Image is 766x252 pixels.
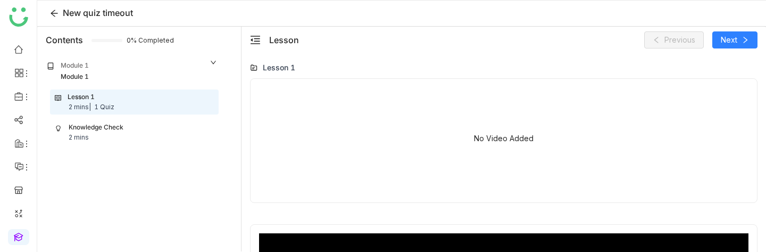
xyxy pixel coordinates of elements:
[644,31,704,48] button: Previous
[94,102,114,112] div: 1 Quiz
[250,35,261,45] span: menu-fold
[250,35,261,46] button: menu-fold
[263,62,295,73] div: Lesson 1
[69,123,123,133] div: Knowledge Check
[127,37,139,44] span: 0% Completed
[55,94,61,102] img: lesson.svg
[63,7,133,18] span: New quiz timeout
[69,102,91,112] div: 2 mins
[61,72,89,82] div: Module 1
[269,34,299,46] div: Lesson
[68,92,95,102] div: Lesson 1
[250,64,257,71] img: lms-folder.svg
[46,34,83,46] div: Contents
[9,7,28,27] img: logo
[474,134,534,143] div: No Video Added
[721,34,737,46] span: Next
[55,125,62,132] img: knowledge_check.svg
[69,133,89,143] div: 2 mins
[61,61,89,71] div: Module 1
[712,31,757,48] button: Next
[89,103,91,111] span: |
[39,53,225,90] div: Module 1Module 1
